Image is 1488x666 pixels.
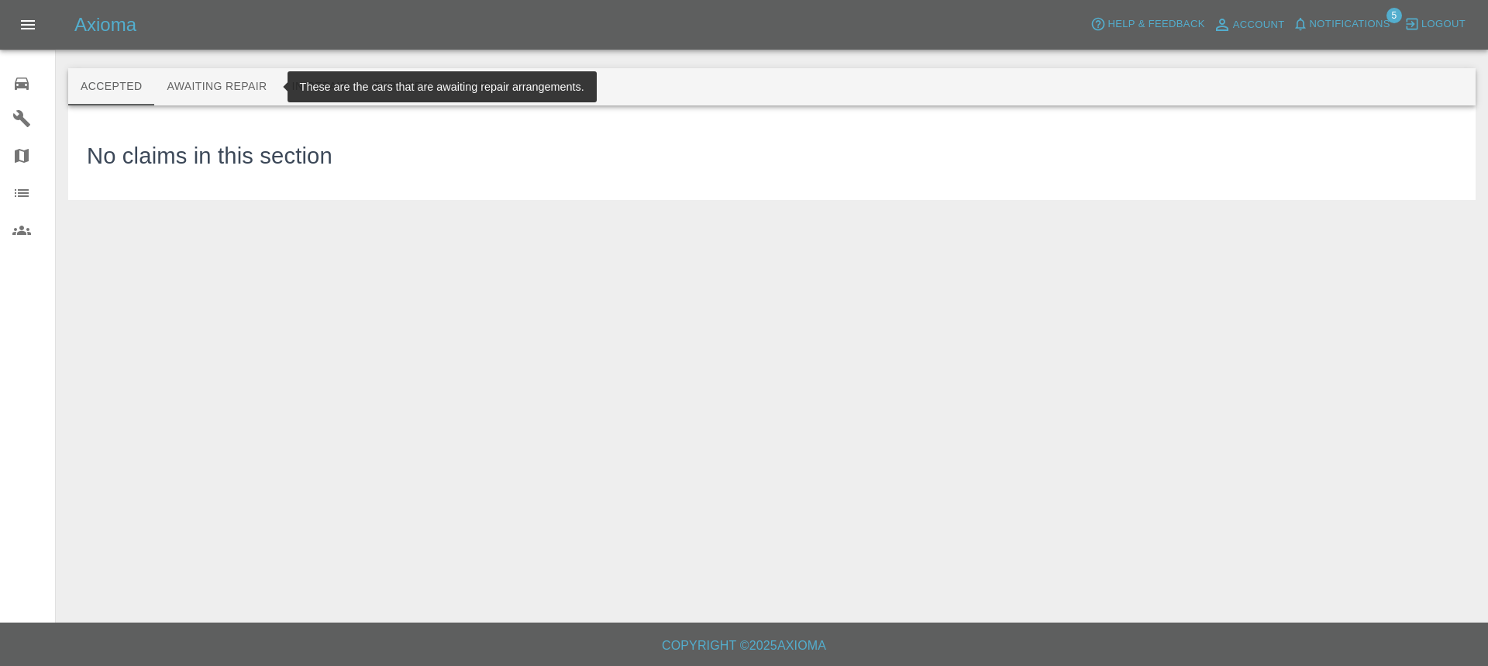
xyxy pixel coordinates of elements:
[1209,12,1289,37] a: Account
[280,68,361,105] button: In Repair
[443,68,512,105] button: Paid
[360,68,443,105] button: Repaired
[1289,12,1394,36] button: Notifications
[1087,12,1208,36] button: Help & Feedback
[74,12,136,37] h5: Axioma
[1310,16,1390,33] span: Notifications
[1421,16,1466,33] span: Logout
[87,140,332,174] h3: No claims in this section
[1386,8,1402,23] span: 5
[68,68,154,105] button: Accepted
[154,68,279,105] button: Awaiting Repair
[9,6,46,43] button: Open drawer
[12,635,1476,657] h6: Copyright © 2025 Axioma
[1107,16,1204,33] span: Help & Feedback
[1400,12,1469,36] button: Logout
[1233,16,1285,34] span: Account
